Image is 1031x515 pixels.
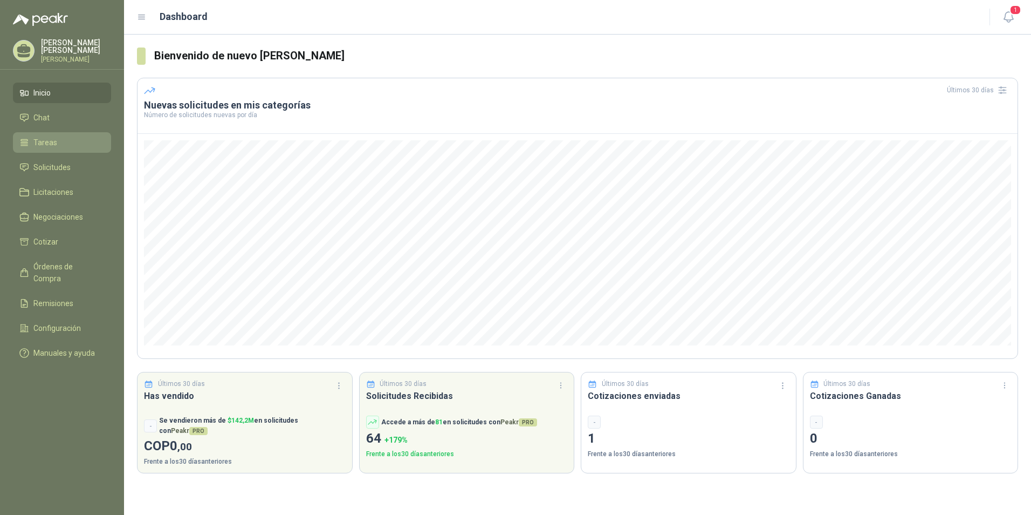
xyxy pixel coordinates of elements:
p: Últimos 30 días [823,379,870,389]
span: Solicitudes [33,161,71,173]
a: Licitaciones [13,182,111,202]
p: 1 [588,429,789,449]
span: Tareas [33,137,57,148]
span: Remisiones [33,297,73,309]
p: Últimos 30 días [602,379,649,389]
span: PRO [189,427,208,435]
span: Licitaciones [33,186,73,198]
a: Solicitudes [13,157,111,178]
span: $ 142,2M [228,417,254,424]
h3: Solicitudes Recibidas [366,389,568,403]
p: 0 [810,429,1012,449]
div: Últimos 30 días [947,82,1011,99]
div: - [144,419,157,432]
p: Últimos 30 días [158,379,205,389]
div: - [810,416,823,429]
h3: Cotizaciones enviadas [588,389,789,403]
button: 1 [999,8,1018,27]
span: 0 [170,438,192,453]
span: Órdenes de Compra [33,261,101,284]
p: Se vendieron más de en solicitudes con [159,416,346,436]
a: Chat [13,107,111,128]
h3: Has vendido [144,389,346,403]
span: Peakr [171,427,208,435]
h3: Nuevas solicitudes en mis categorías [144,99,1011,112]
span: 81 [435,418,443,426]
p: Número de solicitudes nuevas por día [144,112,1011,118]
a: Tareas [13,132,111,153]
div: - [588,416,601,429]
span: Inicio [33,87,51,99]
span: ,00 [177,441,192,453]
span: Chat [33,112,50,124]
p: Frente a los 30 días anteriores [144,457,346,467]
p: Frente a los 30 días anteriores [366,449,568,459]
span: Manuales y ayuda [33,347,95,359]
p: [PERSON_NAME] [PERSON_NAME] [41,39,111,54]
span: Configuración [33,322,81,334]
p: [PERSON_NAME] [41,56,111,63]
span: 1 [1009,5,1021,15]
p: COP [144,436,346,457]
a: Órdenes de Compra [13,256,111,289]
span: Peakr [500,418,537,426]
span: + 179 % [384,436,408,444]
span: Negociaciones [33,211,83,223]
span: Cotizar [33,236,58,248]
h3: Bienvenido de nuevo [PERSON_NAME] [154,48,1018,64]
a: Manuales y ayuda [13,343,111,363]
p: Últimos 30 días [380,379,427,389]
p: Frente a los 30 días anteriores [810,449,1012,459]
a: Negociaciones [13,207,111,227]
span: PRO [519,418,537,426]
a: Configuración [13,318,111,338]
p: Frente a los 30 días anteriores [588,449,789,459]
p: 64 [366,429,568,449]
a: Inicio [13,83,111,103]
img: Logo peakr [13,13,68,26]
h1: Dashboard [160,9,208,24]
a: Remisiones [13,293,111,314]
a: Cotizar [13,232,111,252]
p: Accede a más de en solicitudes con [381,417,537,428]
h3: Cotizaciones Ganadas [810,389,1012,403]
